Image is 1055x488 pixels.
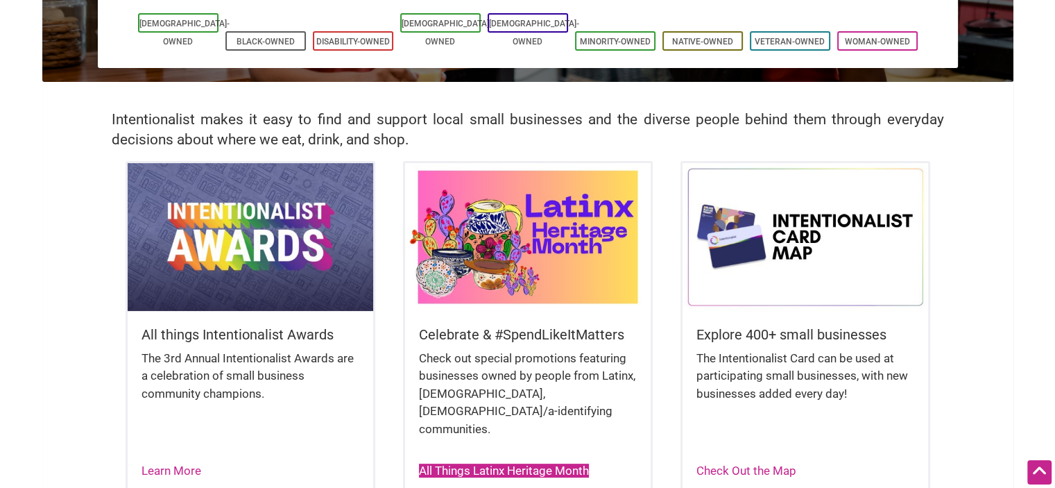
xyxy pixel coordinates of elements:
a: Learn More [141,464,201,478]
img: Latinx / Hispanic Heritage Month [405,163,651,310]
h2: Intentionalist makes it easy to find and support local small businesses and the diverse people be... [112,110,944,150]
img: Intentionalist Awards [128,163,373,310]
img: Intentionalist Card Map [683,163,928,310]
a: Woman-Owned [845,37,910,47]
a: Check Out the Map [696,464,796,478]
h5: Explore 400+ small businesses [696,325,914,344]
a: Black-Owned [237,37,295,47]
a: [DEMOGRAPHIC_DATA]-Owned [139,19,230,47]
div: Scroll Back to Top [1027,460,1052,485]
div: Check out special promotions featuring businesses owned by people from Latinx, [DEMOGRAPHIC_DATA]... [419,350,637,453]
div: The Intentionalist Card can be used at participating small businesses, with new businesses added ... [696,350,914,417]
a: Veteran-Owned [755,37,825,47]
a: Native-Owned [672,37,733,47]
a: [DEMOGRAPHIC_DATA]-Owned [489,19,579,47]
h5: Celebrate & #SpendLikeItMatters [419,325,637,344]
a: All Things Latinx Heritage Month [419,464,589,478]
div: The 3rd Annual Intentionalist Awards are a celebration of small business community champions. [141,350,359,417]
a: [DEMOGRAPHIC_DATA]-Owned [402,19,492,47]
a: Minority-Owned [580,37,651,47]
h5: All things Intentionalist Awards [141,325,359,344]
a: Disability-Owned [316,37,390,47]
